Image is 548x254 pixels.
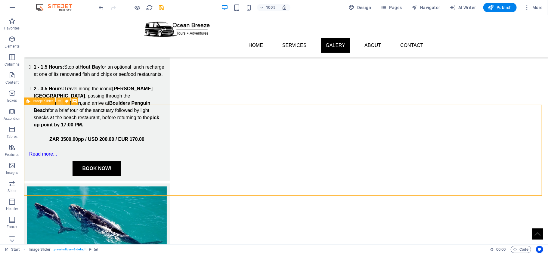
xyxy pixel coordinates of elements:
[5,246,20,253] a: Click to cancel selection. Double-click to open Pages
[488,5,512,11] span: Publish
[500,247,501,252] span: :
[5,62,20,67] p: Columns
[7,225,17,229] p: Footer
[7,98,17,103] p: Boxes
[282,5,287,10] i: On resize automatically adjust zoom level to fit chosen device.
[490,246,506,253] h6: Session time
[349,5,371,11] span: Design
[4,116,20,121] p: Accordion
[483,3,517,12] button: Publish
[346,3,374,12] button: Design
[98,4,105,11] button: undo
[8,188,17,193] p: Slider
[158,4,165,11] button: save
[381,5,402,11] span: Pages
[513,246,528,253] span: Code
[7,134,17,139] p: Tables
[29,246,98,253] nav: breadcrumb
[29,246,51,253] span: Click to select. Double-click to edit
[266,4,276,11] h6: 100%
[5,44,20,49] p: Elements
[158,4,165,11] i: Save (Ctrl+S)
[98,4,105,11] i: Undo: Change pause time (Ctrl+Z)
[522,3,545,12] button: More
[146,4,153,11] button: reload
[6,170,18,175] p: Images
[496,246,506,253] span: 00 00
[378,3,404,12] button: Pages
[346,3,374,12] div: Design (Ctrl+Alt+Y)
[53,246,86,253] span: . preset-slider-v3-default
[6,206,18,211] p: Header
[5,152,19,157] p: Features
[447,3,478,12] button: AI Writer
[511,246,531,253] button: Code
[536,246,543,253] button: Usercentrics
[257,4,278,11] button: 100%
[89,248,91,251] i: This element is a customizable preset
[94,248,98,251] i: This element contains a background
[4,26,20,31] p: Favorites
[524,5,543,11] span: More
[35,4,80,11] img: Editor Logo
[33,99,53,103] span: Image Slider
[146,4,153,11] i: Reload page
[409,3,443,12] button: Navigator
[5,80,19,85] p: Content
[450,5,476,11] span: AI Writer
[412,5,440,11] span: Navigator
